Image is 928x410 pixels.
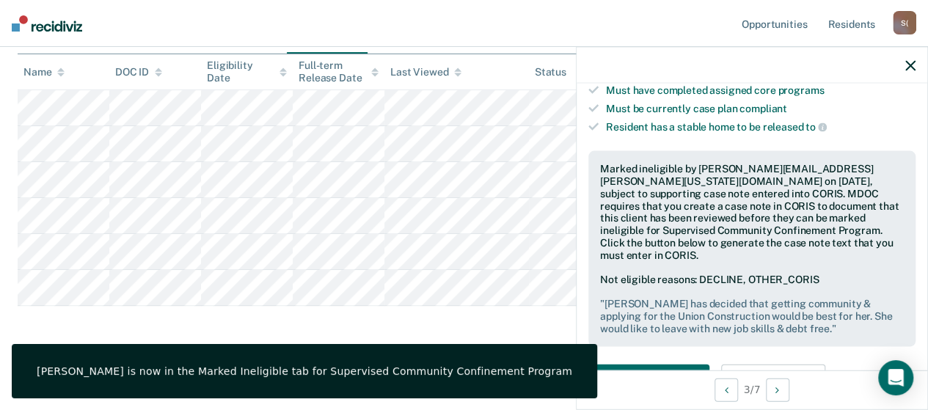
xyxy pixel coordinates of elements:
[577,370,927,409] div: 3 / 7
[299,59,379,84] div: Full-term Release Date
[207,59,287,84] div: Eligibility Date
[535,66,566,78] div: Status
[390,66,461,78] div: Last Viewed
[778,84,824,95] span: programs
[878,360,913,395] div: Open Intercom Messenger
[606,120,916,133] div: Resident has a stable home to be released
[739,102,787,114] span: compliant
[715,378,738,401] button: Previous Opportunity
[600,274,904,334] div: Not eligible reasons: DECLINE, OTHER_CORIS
[37,365,572,378] div: [PERSON_NAME] is now in the Marked Ineligible tab for Supervised Community Confinement Program
[606,102,916,114] div: Must be currently case plan
[588,364,709,393] button: Generate paperwork
[588,364,715,393] a: Generate paperwork
[805,121,827,133] span: to
[115,66,162,78] div: DOC ID
[12,15,82,32] img: Recidiviz
[600,163,904,261] div: Marked ineligible by [PERSON_NAME][EMAIL_ADDRESS][PERSON_NAME][US_STATE][DOMAIN_NAME] on [DATE], ...
[721,364,825,393] button: Update status
[766,378,789,401] button: Next Opportunity
[23,66,65,78] div: Name
[893,11,916,34] div: S (
[606,84,916,96] div: Must have completed assigned core
[600,298,904,334] pre: " [PERSON_NAME] has decided that getting community & applying for the Union Construction would be...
